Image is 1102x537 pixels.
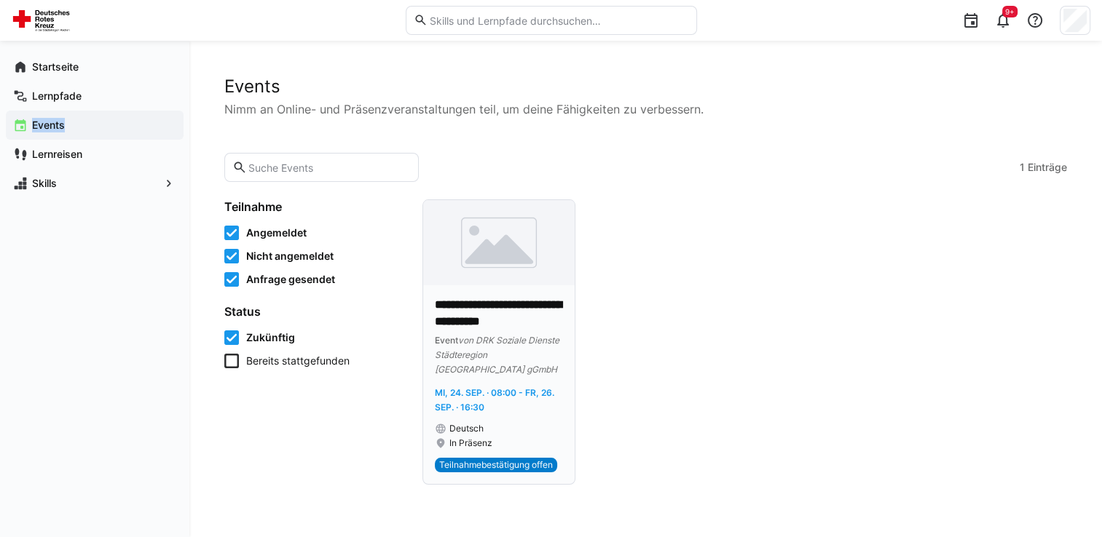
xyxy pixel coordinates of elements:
[246,249,334,263] span: Nicht angemeldet
[246,226,307,240] span: Angemeldet
[423,200,575,285] img: image
[224,76,1067,98] h2: Events
[449,423,484,434] span: Deutsch
[246,272,335,287] span: Anfrage gesendet
[449,437,492,449] span: In Präsenz
[435,335,559,375] span: von DRK Soziale Dienste Städteregion [GEOGRAPHIC_DATA] gGmbH
[224,199,405,214] h4: Teilnahme
[224,304,405,319] h4: Status
[246,354,350,368] span: Bereits stattgefunden
[224,100,1067,118] p: Nimm an Online- und Präsenzveranstaltungen teil, um deine Fähigkeiten zu verbessern.
[428,14,688,27] input: Skills und Lernpfade durchsuchen…
[1028,160,1067,175] span: Einträge
[435,335,458,346] span: Event
[435,387,554,413] span: Mi, 24. Sep. · 08:00 - Fr, 26. Sep. · 16:30
[246,330,295,345] span: Zukünftig
[1005,7,1015,16] span: 9+
[439,459,553,471] span: Teilnahmebestätigung offen
[247,161,411,174] input: Suche Events
[1020,160,1025,175] span: 1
